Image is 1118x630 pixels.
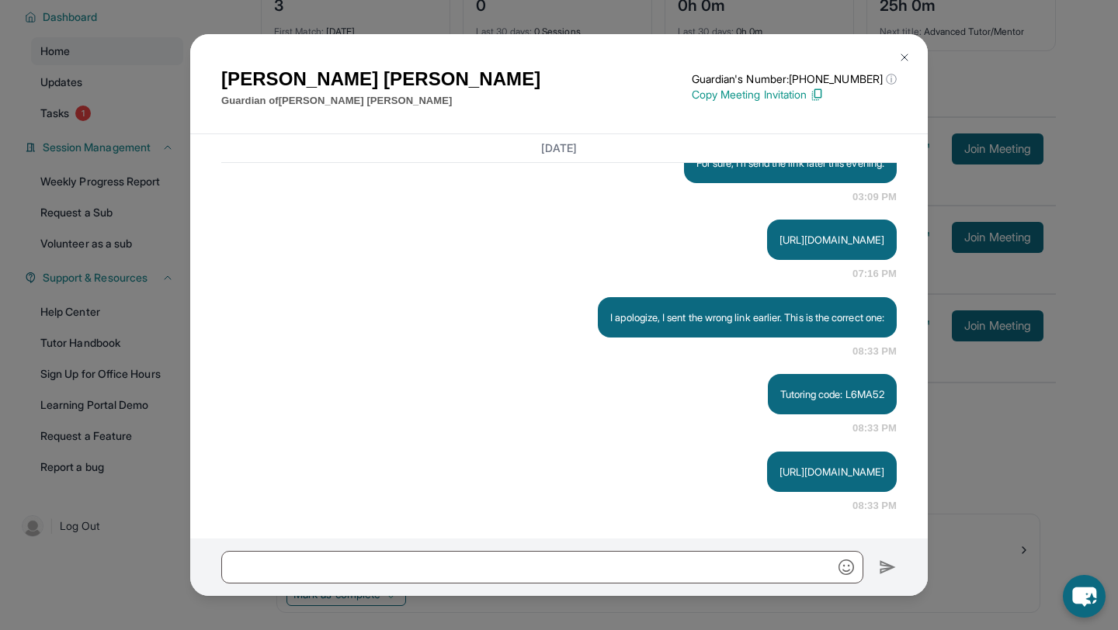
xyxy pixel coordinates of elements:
[852,344,897,359] span: 08:33 PM
[610,310,884,325] p: I apologize, I sent the wrong link earlier. This is the correct one:
[779,464,884,479] p: [URL][DOMAIN_NAME]
[852,421,897,436] span: 08:33 PM
[886,71,897,87] span: ⓘ
[779,232,884,247] p: [URL][DOMAIN_NAME]
[221,140,897,156] h3: [DATE]
[838,559,854,575] img: Emoji
[696,155,884,171] p: For sure, I'll send the link later this evening.
[692,87,897,102] p: Copy Meeting Invitation
[221,65,540,93] h1: [PERSON_NAME] [PERSON_NAME]
[810,88,824,102] img: Copy Icon
[852,266,897,282] span: 07:16 PM
[879,558,897,576] img: Send icon
[780,386,884,402] p: Tutoring code: L6MA52
[1063,575,1106,618] button: chat-button
[852,498,897,514] span: 08:33 PM
[852,189,897,205] span: 03:09 PM
[692,71,897,87] p: Guardian's Number: [PHONE_NUMBER]
[898,51,911,64] img: Close Icon
[221,93,540,109] p: Guardian of [PERSON_NAME] [PERSON_NAME]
